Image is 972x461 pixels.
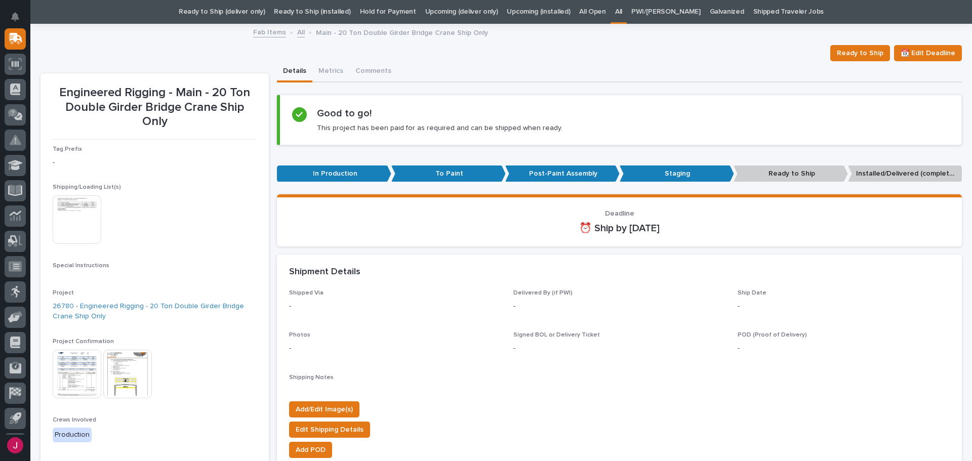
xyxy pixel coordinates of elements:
h2: Shipment Details [289,267,360,278]
a: Fab Items [253,26,286,37]
span: Tag Prefix [53,146,82,152]
button: Metrics [312,61,349,82]
p: - [289,301,501,312]
p: - [738,301,950,312]
span: Deadline [605,210,634,217]
h2: Good to go! [317,107,372,119]
button: users-avatar [5,435,26,456]
p: Staging [620,165,734,182]
div: Production [53,428,92,442]
p: ⏰ Ship by [DATE] [289,222,950,234]
span: Crews Involved [53,417,96,423]
p: - [738,343,950,354]
button: Ready to Ship [830,45,890,61]
button: Add POD [289,442,332,458]
button: Add/Edit Image(s) [289,401,359,417]
p: - [53,157,257,168]
button: Comments [349,61,397,82]
span: Project Confirmation [53,339,114,345]
p: This project has been paid for as required and can be shipped when ready. [317,123,562,133]
p: To Paint [391,165,506,182]
p: Engineered Rigging - Main - 20 Ton Double Girder Bridge Crane Ship Only [53,86,257,129]
span: Shipped Via [289,290,323,296]
p: - [513,343,725,354]
span: Project [53,290,74,296]
p: Main - 20 Ton Double Girder Bridge Crane Ship Only [316,26,488,37]
button: Edit Shipping Details [289,422,370,438]
span: Edit Shipping Details [296,424,363,436]
a: 26780 - Engineered Rigging - 20 Ton Double Girder Bridge Crane Ship Only [53,301,257,322]
span: Shipping/Loading List(s) [53,184,121,190]
span: Shipping Notes [289,374,334,381]
span: Special Instructions [53,263,109,269]
p: Installed/Delivered (completely done) [848,165,962,182]
span: Add/Edit Image(s) [296,403,353,415]
p: Post-Paint Assembly [505,165,620,182]
p: In Production [277,165,391,182]
div: Notifications [13,12,26,28]
p: - [513,301,725,312]
p: Ready to Ship [734,165,848,182]
button: 📆 Edit Deadline [894,45,962,61]
span: Signed BOL or Delivery Ticket [513,332,600,338]
span: Ship Date [738,290,766,296]
span: 📆 Edit Deadline [901,47,955,59]
span: POD (Proof of Delivery) [738,332,807,338]
button: Details [277,61,312,82]
p: - [289,343,501,354]
span: Add POD [296,444,326,456]
span: Photos [289,332,310,338]
a: All [297,26,305,37]
span: Delivered By (if PWI) [513,290,573,296]
button: Notifications [5,6,26,27]
span: Ready to Ship [837,47,883,59]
